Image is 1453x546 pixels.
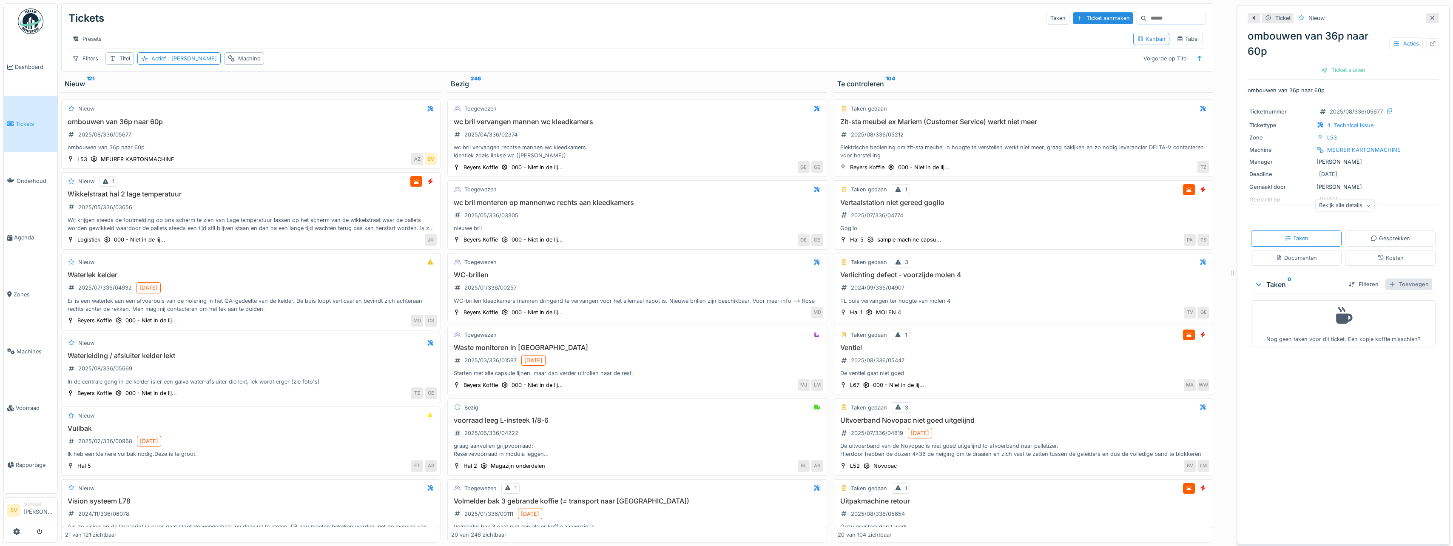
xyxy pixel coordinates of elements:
div: 2025/06/336/04222 [464,429,518,437]
h3: WC-brillen [451,271,823,279]
div: Taken gedaan [851,331,887,339]
div: Wij krijgen steeds de foutmelding op ons scherm te zien van Lage temperatuur lassen op het scherm... [65,216,437,232]
h3: Uitpakmachine retour [838,497,1209,505]
div: 2025/01/336/00111 [464,510,513,518]
div: Zone [1249,134,1313,142]
div: 2025/03/336/01587 [464,356,517,364]
h3: Waterleiding / afsluiter kelder lekt [65,352,437,360]
div: Tickets [68,7,104,29]
div: Toegewezen [464,185,497,193]
sup: 104 [886,79,895,89]
div: L67 [850,381,859,389]
div: Toegewezen [464,258,497,266]
div: PS [1197,234,1209,246]
div: 2024/11/336/06078 [78,510,129,518]
span: Zones [14,290,54,299]
h3: wc bril monteren op mannenwc rechts aan kleedkamers [451,199,823,207]
h3: ombouwen van 36p naar 60p [65,118,437,126]
div: graag aanvullen grijpvoorraad: Reservevoorraad in modula leggen [URL][DOMAIN_NAME] Festo staat no... [451,442,823,458]
div: 3 [905,404,908,412]
div: Novopac [873,462,897,470]
div: 2025/05/336/03305 [464,211,518,219]
div: Hal 5 [850,236,864,244]
div: 2025/08/336/05677 [1330,108,1383,116]
div: Nieuw [1308,14,1325,22]
div: Beyers Koffie [77,389,112,397]
sup: 246 [471,79,481,89]
div: Nieuw [78,258,94,266]
div: 1 [112,177,114,185]
div: Deadline [1249,170,1313,178]
div: ombouwen van 36p naar 60p [65,143,437,151]
div: Kanban [1137,35,1166,43]
div: Ticket [1275,14,1291,22]
div: 000 - Niet in de lij... [512,163,563,171]
div: Taken gedaan [851,404,887,412]
div: Machine [238,54,260,63]
div: GE [811,234,823,246]
div: 1 [515,484,517,492]
div: GE [798,234,810,246]
div: ombouwen van 36p naar 60p [1248,28,1439,59]
div: 000 - Niet in de lij... [873,381,924,389]
div: 000 - Niet in de lij... [114,236,165,244]
div: Taken gedaan [851,484,887,492]
div: Hal 1 [850,308,862,316]
span: Tickets [16,120,54,128]
div: In de centrale gang in de kelder is er een galva water-afsluiter die lekt, lek wordt erger (zie f... [65,378,437,386]
div: [PERSON_NAME] [1249,183,1437,191]
div: Er is een waterlek aan een afvoerbuis van de riolering in het QA-gedeelte van de kelder. De buis ... [65,297,437,313]
div: Bezig [464,404,478,412]
div: GE [425,387,437,399]
div: Nieuw [78,177,94,185]
div: Nieuw [78,412,94,420]
div: Taken gedaan [851,105,887,113]
div: WW [1197,379,1209,391]
div: Manager [1249,158,1313,166]
div: WC-brillen kleedkamers mannen dringend te vervangen voor het allemaal kapot is. Nieuwe brillen zi... [451,297,823,305]
div: Bezig [451,79,823,89]
div: Te controleren [837,79,1210,89]
div: Gemaakt door [1249,183,1313,191]
div: Ticket sluiten [1318,64,1369,76]
h3: Vuilbak [65,424,437,432]
div: MD [811,307,823,318]
div: AZ [411,153,423,165]
div: 2025/05/336/03656 [78,203,132,211]
div: [DATE] [1319,170,1337,178]
div: TL buis vervangen ter hoogte van molen 4 [838,297,1209,305]
div: Als de vision op de laserprint in error gaat stopt de weegschaal ipv deze uit te stoten. Dit zou ... [65,523,437,539]
div: 2025/07/336/04819 [851,429,903,437]
div: LM [1197,460,1209,472]
span: Voorraad [16,404,54,412]
div: Kosten [1377,254,1404,262]
div: Elektrische bediening om zit-sta meubel in hoogte te verstellen werkt niet meer, graag nakijken e... [838,143,1209,159]
div: GE [811,161,823,173]
div: BV [1184,460,1196,472]
div: sample machine capsu... [877,236,941,244]
div: AB [811,460,823,472]
h3: Zit-sta meubel ex Mariem (Customer Service) werkt niet meer [838,118,1209,126]
div: L53 [77,155,87,163]
div: TV [1184,307,1196,318]
div: 20 van 104 zichtbaar [838,531,892,539]
div: Toegewezen [464,484,497,492]
span: Agenda [14,233,54,242]
span: : [PERSON_NAME] [166,55,217,62]
div: 4. Technical issue [1327,121,1373,129]
div: Toegewezen [464,331,497,339]
div: GE [1197,307,1209,318]
div: Actief [151,54,217,63]
div: Ik heb een kleinere vuilbak nodig.Deze is te groot. [65,450,437,458]
div: Filteren [1345,279,1382,290]
h3: Volmelder bak 3 gebrande koffie (= transport naar [GEOGRAPHIC_DATA]) [451,497,823,505]
div: 21 van 121 zichtbaar [65,531,117,539]
a: Agenda [4,209,57,266]
a: SV Manager[PERSON_NAME] [7,501,54,521]
a: Machines [4,323,57,380]
a: Onderhoud [4,152,57,209]
div: [DATE] [524,356,543,364]
div: De ventiel gaat niet goed [838,369,1209,377]
div: 1 [905,484,907,492]
div: Filters [68,52,102,65]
